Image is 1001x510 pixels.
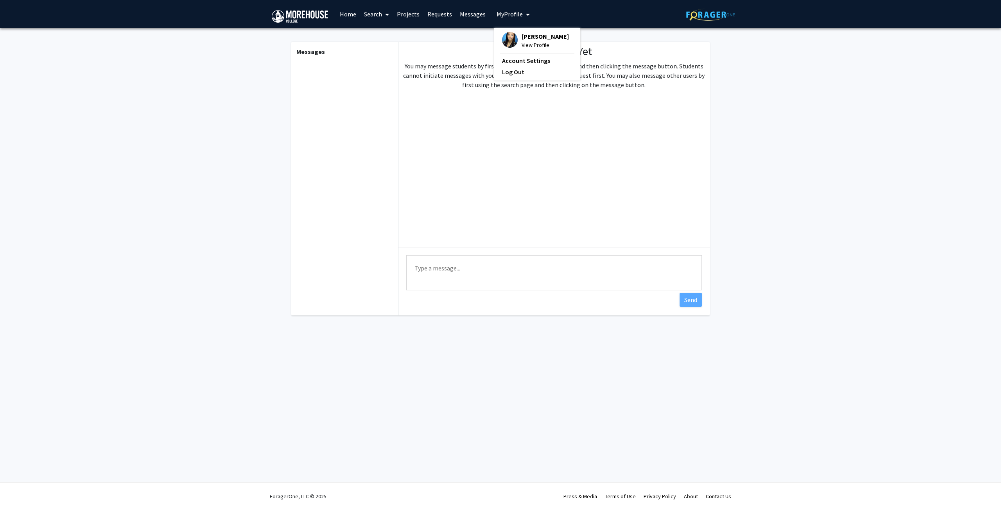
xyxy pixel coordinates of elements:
[502,32,569,49] div: Profile Picture[PERSON_NAME]View Profile
[502,32,518,48] img: Profile Picture
[502,56,572,65] a: Account Settings
[6,475,33,504] iframe: Chat
[502,67,572,77] a: Log Out
[522,41,569,49] span: View Profile
[644,493,676,500] a: Privacy Policy
[402,61,707,89] p: You may message students by first going to your Requests page and then clicking the message butto...
[680,293,702,307] button: Send
[272,10,328,23] img: Morehouse College Logo
[522,32,569,41] span: [PERSON_NAME]
[270,483,326,510] div: ForagerOne, LLC © 2025
[423,0,456,28] a: Requests
[402,45,707,58] h1: No Messages Yet
[336,0,360,28] a: Home
[296,48,325,55] b: Messages
[406,255,702,290] textarea: Message
[393,0,423,28] a: Projects
[563,493,597,500] a: Press & Media
[706,493,731,500] a: Contact Us
[360,0,393,28] a: Search
[605,493,636,500] a: Terms of Use
[684,493,698,500] a: About
[497,10,523,18] span: My Profile
[686,9,735,21] img: ForagerOne Logo
[456,0,490,28] a: Messages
